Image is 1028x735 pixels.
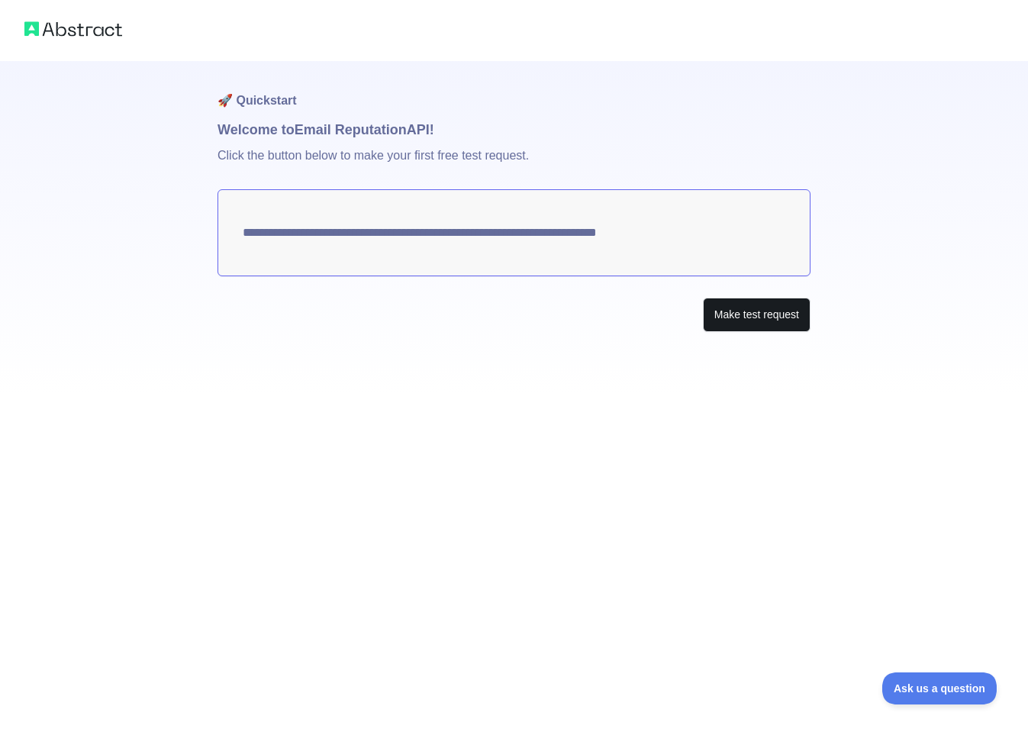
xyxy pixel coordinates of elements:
[218,119,810,140] h1: Welcome to Email Reputation API!
[24,18,122,40] img: Abstract logo
[882,672,997,704] iframe: Toggle Customer Support
[703,298,810,332] button: Make test request
[218,140,810,189] p: Click the button below to make your first free test request.
[218,61,810,119] h1: 🚀 Quickstart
